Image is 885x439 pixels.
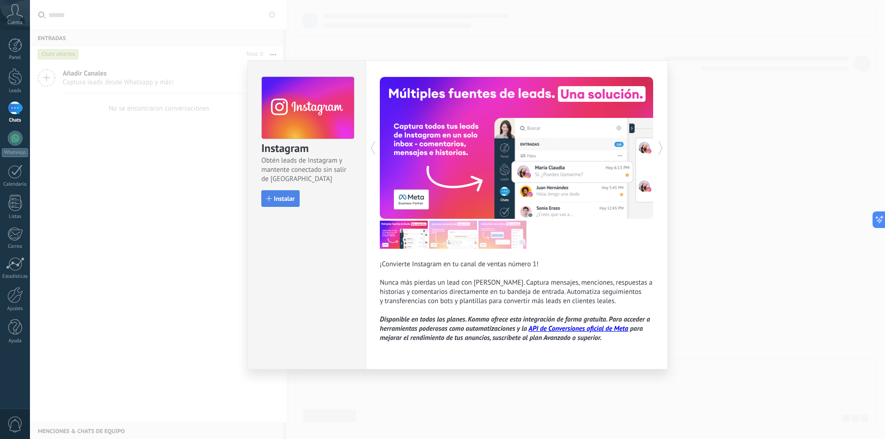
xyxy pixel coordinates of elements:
i: Disponible en todos los planes. Kommo ofrece esta integración de forma gratuita. Para acceder a h... [380,315,650,342]
div: Leads [2,88,29,94]
div: Chats [2,117,29,123]
button: Instalar [261,190,300,207]
span: Obtén leads de Instagram y mantente conectado sin salir de [GEOGRAPHIC_DATA] [261,156,354,184]
span: Cuenta [7,20,23,26]
div: Estadísticas [2,274,29,280]
div: WhatsApp [2,148,28,157]
span: Instalar [274,195,295,202]
div: Panel [2,55,29,61]
div: Ajustes [2,306,29,312]
div: Listas [2,214,29,220]
div: Ayuda [2,338,29,344]
div: ¡Convierte Instagram en tu canal de ventas número 1! Nunca más pierdas un lead con [PERSON_NAME].... [380,260,654,343]
div: Correo [2,244,29,250]
h3: Instagram [261,141,354,156]
img: com_instagram_tour_3_es.png [478,221,526,249]
a: API de Conversiones oficial de Meta [528,324,628,333]
img: com_instagram_tour_2_es.png [429,221,477,249]
div: Calendario [2,181,29,187]
img: com_instagram_tour_1_es.png [380,221,428,249]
